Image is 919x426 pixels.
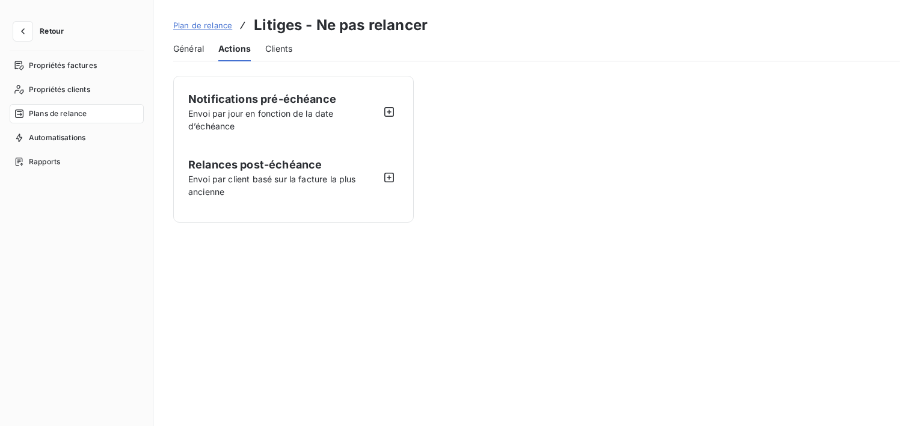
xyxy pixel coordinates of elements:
[173,20,232,30] span: Plan de relance
[10,152,144,171] a: Rapports
[878,385,907,414] iframe: Intercom live chat
[188,93,336,105] span: Notifications pré-échéance
[10,104,144,123] a: Plans de relance
[10,22,73,41] button: Retour
[173,19,232,31] a: Plan de relance
[218,43,251,55] span: Actions
[10,80,144,99] a: Propriétés clients
[40,28,64,35] span: Retour
[188,173,380,198] span: Envoi par client basé sur la facture la plus ancienne
[254,14,428,36] h3: Litiges - Ne pas relancer
[188,108,334,131] span: Envoi par jour en fonction de la date d’échéance
[29,132,85,143] span: Automatisations
[29,60,97,71] span: Propriétés factures
[10,128,144,147] a: Automatisations
[29,84,90,95] span: Propriétés clients
[265,43,292,55] span: Clients
[188,156,380,173] span: Relances post-échéance
[29,156,60,167] span: Rapports
[29,108,87,119] span: Plans de relance
[10,56,144,75] a: Propriétés factures
[173,43,204,55] span: Général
